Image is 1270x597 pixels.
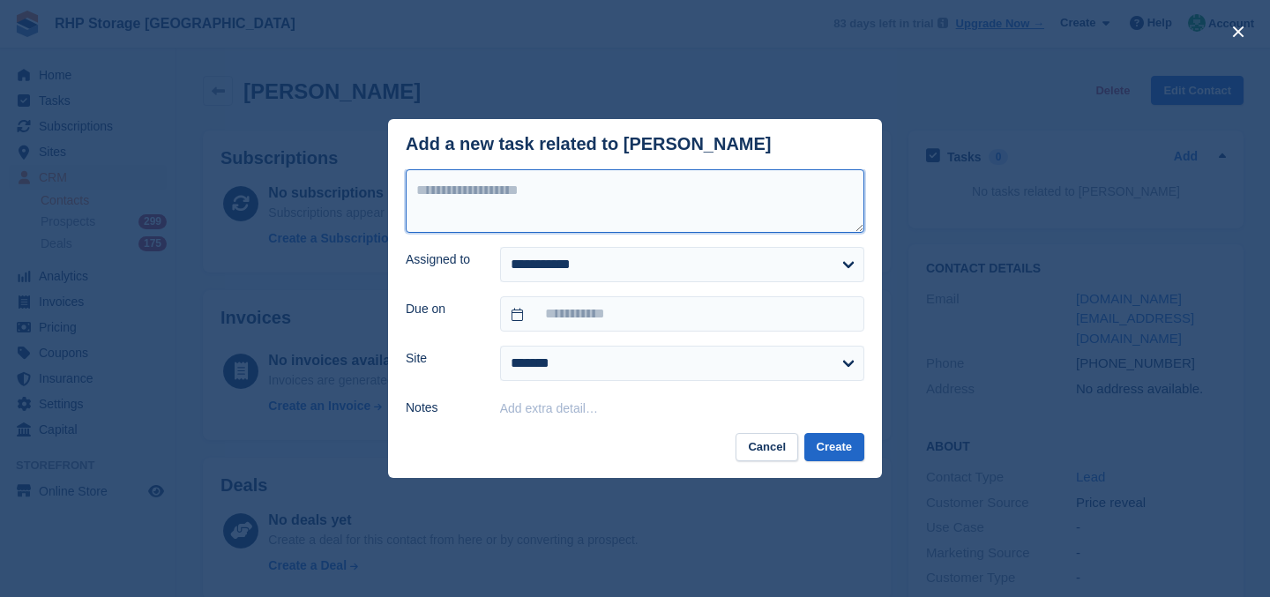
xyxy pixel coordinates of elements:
[406,134,772,154] div: Add a new task related to [PERSON_NAME]
[406,250,479,269] label: Assigned to
[804,433,864,462] button: Create
[406,300,479,318] label: Due on
[736,433,798,462] button: Cancel
[406,399,479,417] label: Notes
[500,401,598,415] button: Add extra detail…
[1224,18,1252,46] button: close
[406,349,479,368] label: Site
